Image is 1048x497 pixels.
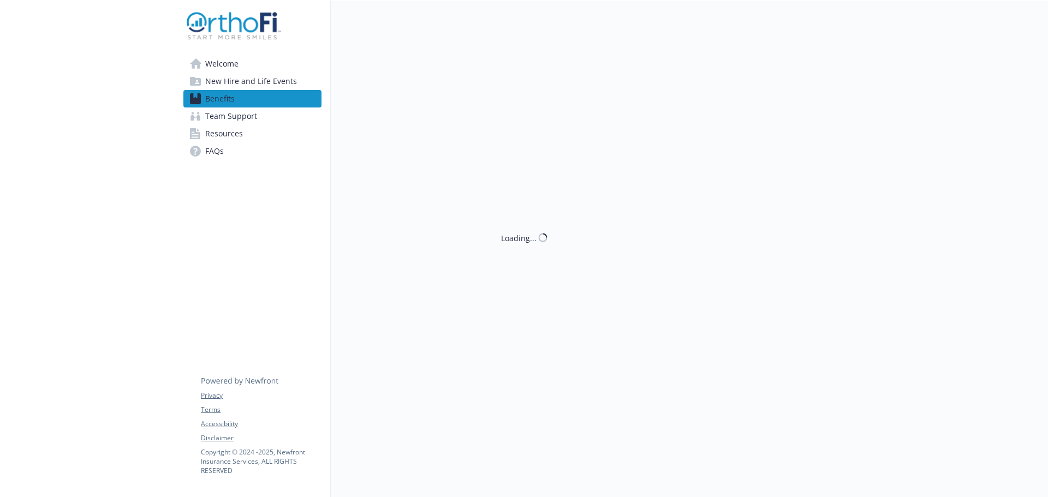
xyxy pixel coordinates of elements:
a: Resources [183,125,321,142]
a: New Hire and Life Events [183,73,321,90]
span: Resources [205,125,243,142]
span: New Hire and Life Events [205,73,297,90]
a: Disclaimer [201,433,321,443]
span: Team Support [205,107,257,125]
a: Welcome [183,55,321,73]
a: Benefits [183,90,321,107]
span: Welcome [205,55,239,73]
a: Terms [201,405,321,415]
a: Privacy [201,391,321,400]
p: Copyright © 2024 - 2025 , Newfront Insurance Services, ALL RIGHTS RESERVED [201,447,321,475]
span: Benefits [205,90,235,107]
span: FAQs [205,142,224,160]
div: Loading... [501,232,537,243]
a: Team Support [183,107,321,125]
a: Accessibility [201,419,321,429]
a: FAQs [183,142,321,160]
